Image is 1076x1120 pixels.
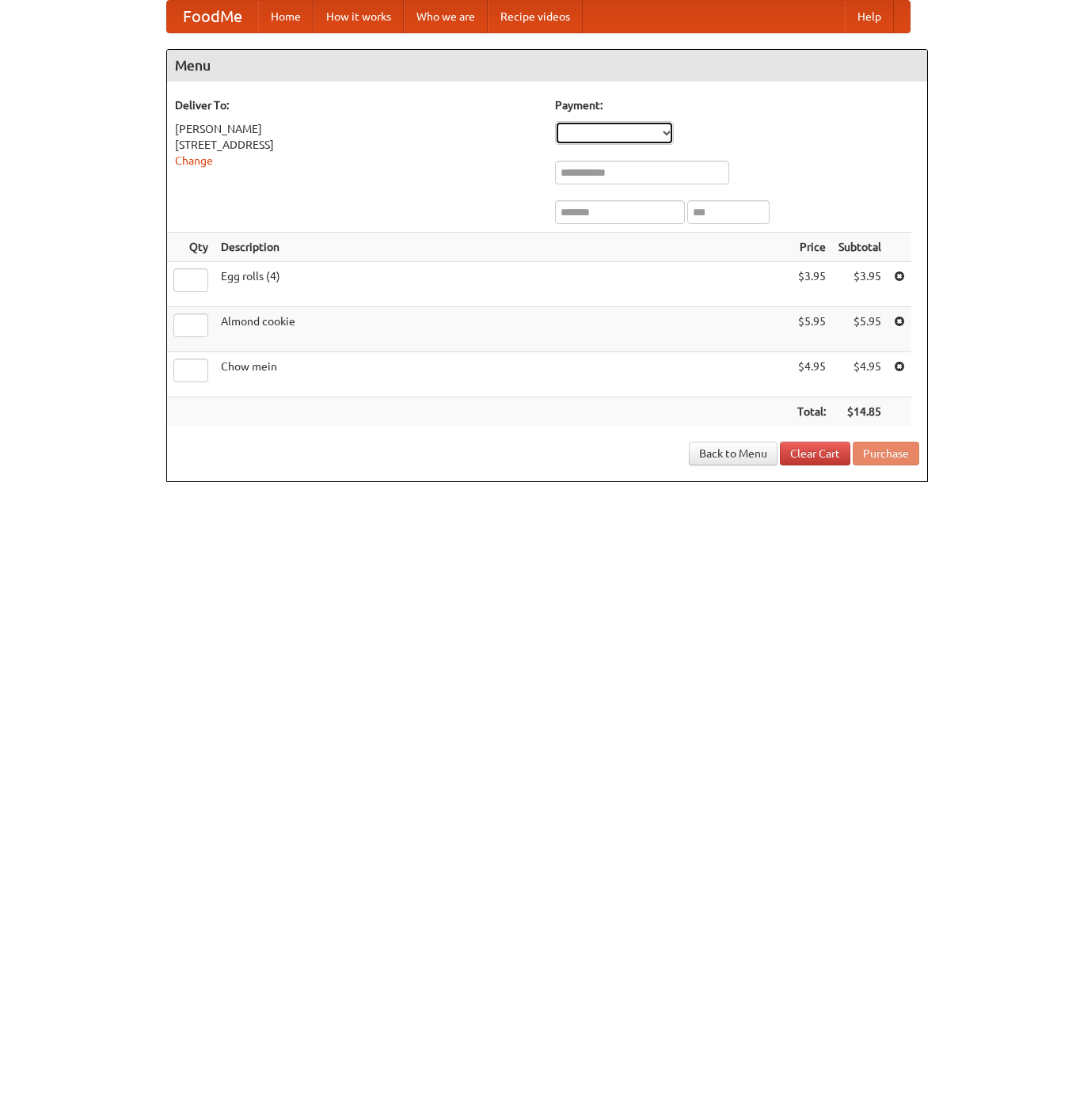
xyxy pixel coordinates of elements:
th: Description [215,233,791,262]
td: Chow mein [215,352,791,397]
th: $14.85 [832,397,888,427]
a: Recipe videos [488,1,583,32]
th: Price [791,233,832,262]
a: Back to Menu [689,442,778,465]
td: Almond cookie [215,307,791,352]
th: Total: [791,397,832,427]
a: Clear Cart [780,442,850,465]
td: $3.95 [791,262,832,307]
td: $4.95 [832,352,888,397]
button: Purchase [853,442,919,465]
a: How it works [314,1,404,32]
th: Qty [167,233,215,262]
div: [PERSON_NAME] [175,121,539,137]
td: $5.95 [791,307,832,352]
th: Subtotal [832,233,888,262]
h4: Menu [167,50,927,82]
td: $3.95 [832,262,888,307]
a: Help [845,1,894,32]
a: Change [175,154,213,167]
div: [STREET_ADDRESS] [175,137,539,153]
a: Who we are [404,1,488,32]
td: Egg rolls (4) [215,262,791,307]
h5: Payment: [555,97,919,113]
a: FoodMe [167,1,258,32]
td: $5.95 [832,307,888,352]
a: Home [258,1,314,32]
h5: Deliver To: [175,97,539,113]
td: $4.95 [791,352,832,397]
